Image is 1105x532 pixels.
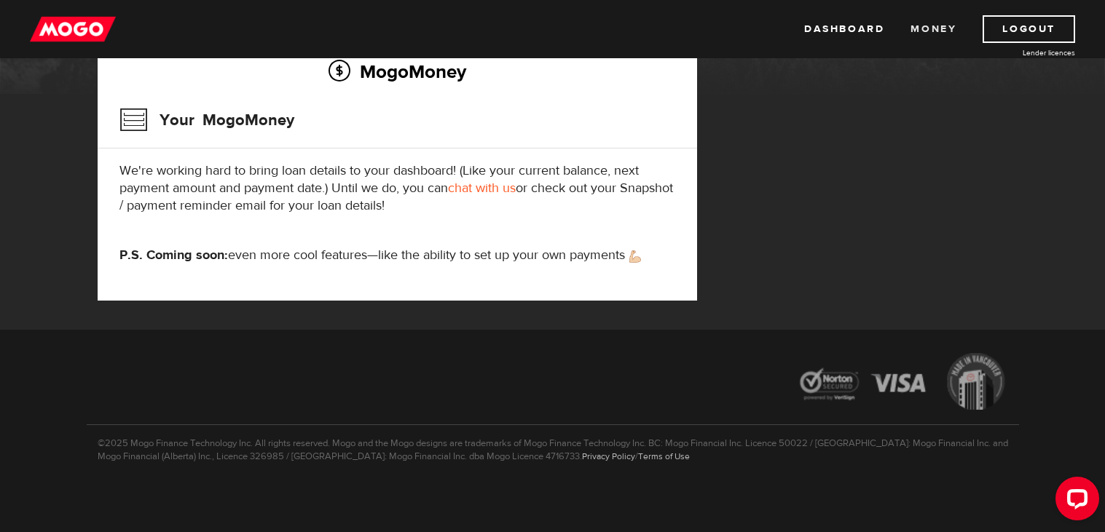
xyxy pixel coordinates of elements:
img: legal-icons-92a2ffecb4d32d839781d1b4e4802d7b.png [786,342,1019,424]
p: even more cool features—like the ability to set up your own payments [119,247,675,264]
p: ©2025 Mogo Finance Technology Inc. All rights reserved. Mogo and the Mogo designs are trademarks ... [87,424,1019,463]
h3: Your MogoMoney [119,101,294,139]
img: strong arm emoji [629,250,641,263]
strong: P.S. Coming soon: [119,247,228,263]
p: We're working hard to bring loan details to your dashboard! (Like your current balance, next paym... [119,162,675,215]
a: Logout [983,15,1075,43]
iframe: LiveChat chat widget [1044,471,1105,532]
a: Lender licences [966,47,1075,58]
a: Privacy Policy [582,450,635,462]
h2: MogoMoney [119,56,675,87]
a: Dashboard [804,15,884,43]
img: mogo_logo-11ee424be714fa7cbb0f0f49df9e16ec.png [30,15,116,43]
a: Money [911,15,956,43]
a: Terms of Use [638,450,690,462]
a: chat with us [448,180,516,196]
